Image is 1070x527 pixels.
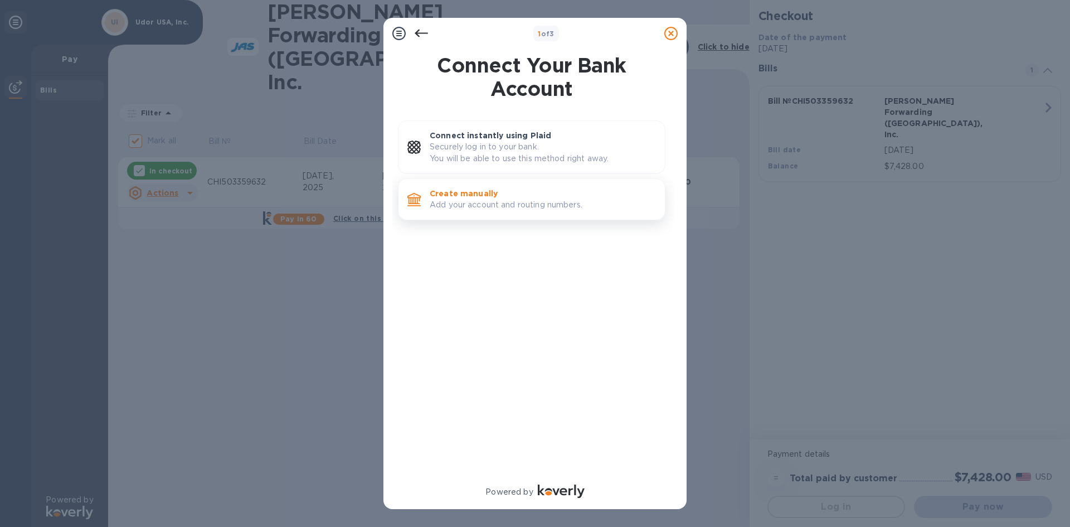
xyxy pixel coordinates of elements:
p: Add your account and routing numbers. [430,199,656,211]
img: Logo [538,485,585,498]
p: Securely log in to your bank. You will be able to use this method right away. [430,141,656,165]
p: Powered by [485,486,533,498]
p: Create manually [430,188,656,199]
h1: Connect Your Bank Account [393,54,670,100]
span: 1 [538,30,541,38]
p: Connect instantly using Plaid [430,130,656,141]
b: of 3 [538,30,555,38]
